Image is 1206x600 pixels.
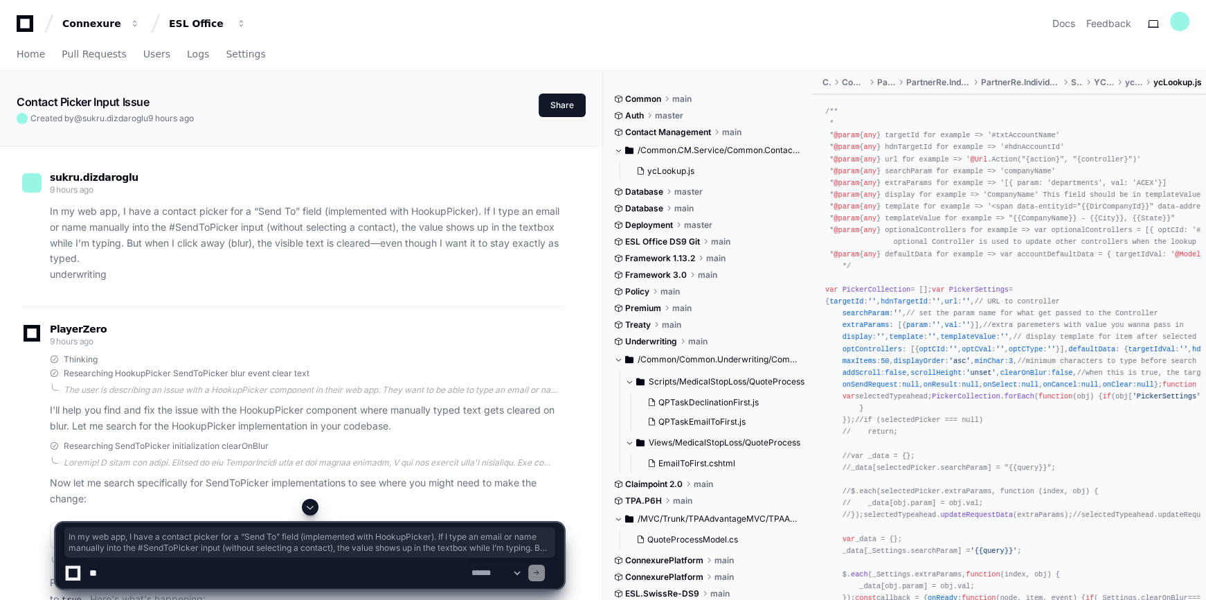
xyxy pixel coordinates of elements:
span: '' [894,309,902,317]
span: TPA.P6H [625,495,662,506]
span: @param [834,155,859,164]
span: 50 [881,357,889,365]
span: ycLookup.js [1153,77,1202,88]
button: QPTaskDeclinationFirst.js [642,393,796,412]
span: any [863,250,876,258]
span: '' [932,297,940,306]
span: any [863,131,876,139]
span: @param [834,250,859,258]
span: val [945,321,957,329]
span: main [688,336,708,347]
span: ycLookup [1125,77,1142,88]
span: null [1137,380,1154,389]
span: Components [842,77,866,88]
span: Settings [226,50,265,58]
span: param [906,321,928,329]
span: var [825,285,838,294]
span: function [1038,392,1072,400]
span: false [885,369,906,377]
span: main [698,270,717,281]
span: hdnTargetId [881,297,928,306]
span: onResult [924,380,957,389]
span: Database [625,203,663,214]
span: PartnerRe.IndividualLasers.v1 [906,77,969,88]
span: Treaty [625,319,651,330]
span: optCType [1009,345,1043,353]
span: master [674,186,703,197]
span: sukru.dizdaroglu [50,172,138,183]
span: main [672,94,692,105]
svg: Directory [636,373,645,390]
span: '' [876,333,885,341]
span: Auth [625,110,644,121]
span: YC.Web.UI [1094,77,1114,88]
button: QPTaskEmailToFirst.js [642,412,796,432]
span: EmailToFirst.cshtml [658,458,735,469]
span: master [684,220,712,231]
span: Researching SendToPicker initialization clearOnBlur [64,441,269,452]
span: @param [834,202,859,211]
button: Share [539,94,586,117]
span: main [694,479,713,490]
span: onSendRequest [843,380,898,389]
button: Views/MedicalStopLoss/QuoteProcess [625,432,804,454]
span: '' [868,297,876,306]
span: defaultData [1068,345,1115,353]
span: main [722,127,741,138]
span: null [902,380,919,389]
span: any [863,226,876,234]
button: /Common/Common.Underwriting/Common.Underwriting.WebUI/Underwriting [614,348,801,371]
button: ycLookup.js [631,161,793,181]
p: Now let me search specifically for SendToPicker implementations to see where you might need to ma... [50,475,564,507]
span: master [655,110,683,121]
span: @param [834,167,859,175]
span: // set the param name for what get passed to the Controller [906,309,1158,317]
span: var [932,285,944,294]
span: PlayerZero [50,325,107,333]
span: Researching HookupPicker SendToPicker blur event clear text [64,368,309,379]
span: Claimpoint 2.0 [625,479,683,490]
span: '' [949,345,957,353]
span: null [962,380,979,389]
a: Users [143,39,170,71]
span: /Common/Common.Underwriting/Common.Underwriting.WebUI/Underwriting [638,354,801,365]
span: Created by [30,113,194,124]
span: onSelect [983,380,1017,389]
span: Logs [187,50,209,58]
a: Pull Requests [62,39,126,71]
span: In my web app, I have a contact picker for a “Send To” field (implemented with HookupPicker). If ... [69,531,551,554]
span: @Url [970,155,987,164]
button: ESL Office [163,11,252,36]
span: /Common.CM.Service/Common.ContactManagement.Service.WebUI/Scripts/YC.Web.UI/ycLookup [638,145,801,156]
span: forEach [1005,392,1034,400]
span: main [711,236,730,247]
span: url [945,297,957,306]
span: Framework 1.13.2 [625,253,695,264]
button: /Common.CM.Service/Common.ContactManagement.Service.WebUI/Scripts/YC.Web.UI/ycLookup [614,139,801,161]
span: @param [834,143,859,151]
span: PickerCollection [843,285,911,294]
span: any [863,155,876,164]
span: // return; [843,427,898,436]
span: @param [834,131,859,139]
p: In my web app, I have a contact picker for a “Send To” field (implemented with HookupPicker). If ... [50,204,564,283]
span: 'PickerSettings' [1133,392,1201,400]
span: 'asc' [949,357,971,365]
span: Pull Requests [62,50,126,58]
span: extraParams [843,321,890,329]
app-text-character-animate: Contact Picker Input Issue [17,95,150,109]
span: Underwriting [625,336,677,347]
span: optCVal [962,345,991,353]
span: QPTaskDeclinationFirst.js [658,397,759,408]
span: Thinking [64,354,98,365]
span: Scripts/MedicalStopLoss/QuoteProcess [649,376,804,387]
span: 3 [1009,357,1013,365]
button: Feedback [1086,17,1131,30]
span: if [1103,392,1111,400]
span: 9 hours ago [50,336,93,346]
span: ESL Office DS9 Git [625,236,700,247]
svg: Directory [625,351,633,368]
span: optCId [919,345,945,353]
span: clearOnBlur [1000,369,1047,377]
span: //if (selectedPicker === null) [855,416,983,424]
